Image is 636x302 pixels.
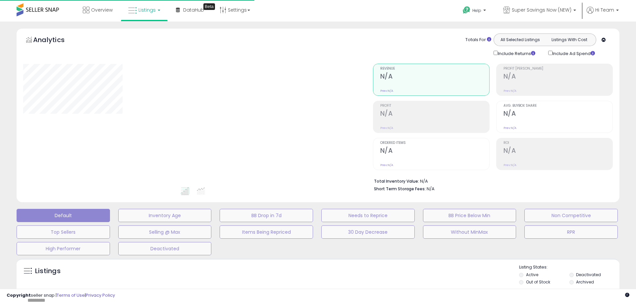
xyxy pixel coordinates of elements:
span: Help [472,8,481,13]
h2: N/A [503,73,612,82]
b: Total Inventory Value: [374,178,419,184]
div: Totals For [465,37,491,43]
span: Listings [138,7,156,13]
div: Tooltip anchor [203,3,215,10]
small: Prev: N/A [503,126,516,130]
h5: Analytics [33,35,78,46]
div: seller snap | | [7,292,115,299]
div: Include Ad Spend [543,49,606,57]
button: Non Competitive [524,209,618,222]
h2: N/A [380,147,489,156]
div: Include Returns [489,49,543,57]
span: Super Savings Now (NEW) [512,7,571,13]
span: ROI [503,141,612,145]
h2: N/A [380,73,489,82]
button: BB Drop in 7d [220,209,313,222]
h2: N/A [380,110,489,119]
span: Profit [PERSON_NAME] [503,67,612,71]
b: Short Term Storage Fees: [374,186,426,192]
button: All Selected Listings [496,35,545,44]
button: Selling @ Max [118,225,212,239]
h2: N/A [503,110,612,119]
button: Listings With Cost [545,35,594,44]
small: Prev: N/A [380,89,393,93]
span: Hi Team [595,7,614,13]
button: Items Being Repriced [220,225,313,239]
button: Needs to Reprice [321,209,415,222]
small: Prev: N/A [503,89,516,93]
h2: N/A [503,147,612,156]
small: Prev: N/A [380,163,393,167]
button: BB Price Below Min [423,209,516,222]
button: Without MinMax [423,225,516,239]
a: Help [457,1,493,22]
button: RPR [524,225,618,239]
span: N/A [427,186,435,192]
li: N/A [374,177,608,185]
a: Hi Team [587,7,619,22]
span: Overview [91,7,113,13]
span: DataHub [183,7,204,13]
button: Inventory Age [118,209,212,222]
button: 30 Day Decrease [321,225,415,239]
button: High Performer [17,242,110,255]
button: Deactivated [118,242,212,255]
button: Default [17,209,110,222]
button: Top Sellers [17,225,110,239]
span: Profit [380,104,489,108]
strong: Copyright [7,292,31,298]
span: Ordered Items [380,141,489,145]
small: Prev: N/A [380,126,393,130]
small: Prev: N/A [503,163,516,167]
span: Avg. Buybox Share [503,104,612,108]
span: Revenue [380,67,489,71]
i: Get Help [462,6,471,14]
